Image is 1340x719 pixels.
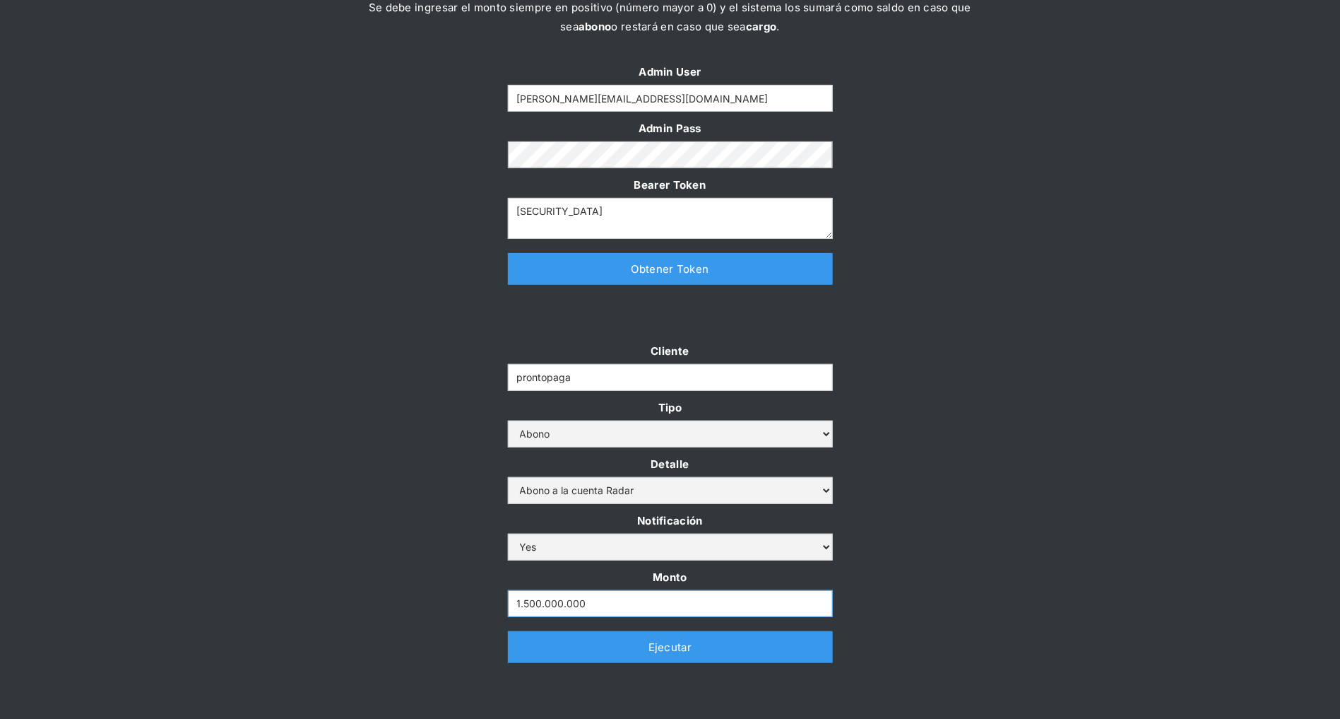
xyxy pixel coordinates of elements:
[508,253,833,285] a: Obtener Token
[508,85,833,112] input: Example Text
[579,20,612,33] strong: abono
[508,175,833,194] label: Bearer Token
[508,364,833,391] input: Example Text
[508,398,833,417] label: Tipo
[508,62,833,239] form: Form
[508,511,833,530] label: Notificación
[508,341,833,617] form: Form
[508,455,833,474] label: Detalle
[508,568,833,587] label: Monto
[508,631,833,663] a: Ejecutar
[508,590,833,617] input: Monto
[508,62,833,81] label: Admin User
[508,341,833,361] label: Cliente
[508,119,833,138] label: Admin Pass
[746,20,777,33] strong: cargo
